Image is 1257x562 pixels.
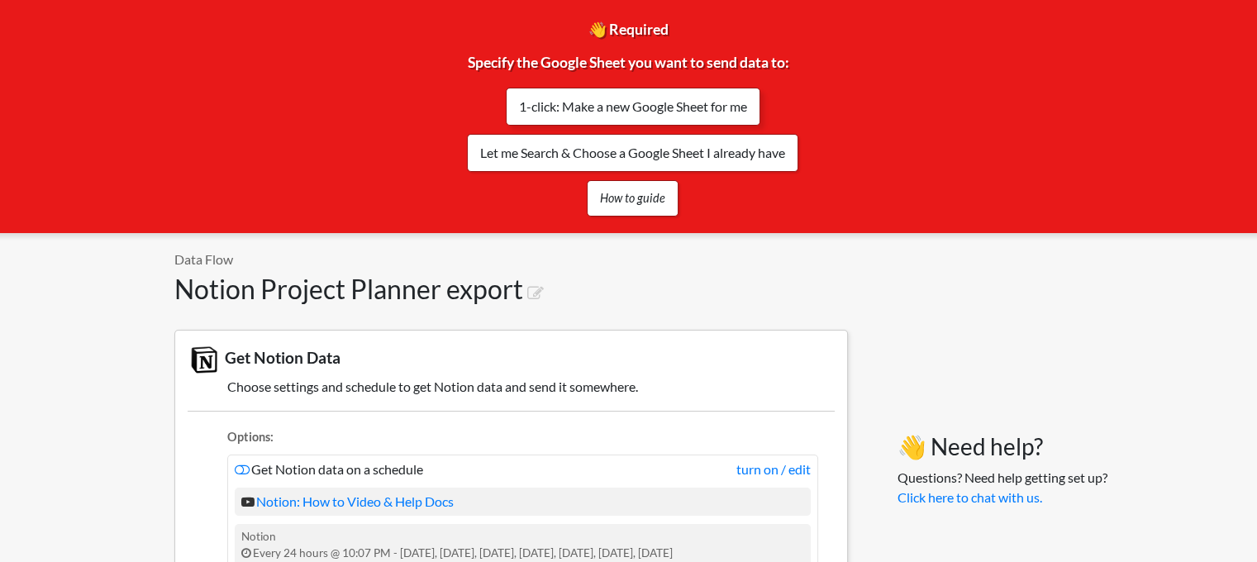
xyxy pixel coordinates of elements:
img: Notion [188,343,221,376]
span: 👋 Required Specify the Google Sheet you want to send data to: [459,21,798,156]
a: Let me Search & Choose a Google Sheet I already have [467,134,798,172]
a: Click here to chat with us. [898,489,1042,505]
iframe: Drift Widget Chat Controller [1174,479,1237,542]
a: 1-click: Make a new Google Sheet for me [506,88,760,126]
a: turn on / edit [736,460,811,479]
p: Questions? Need help getting set up? [898,468,1107,507]
h1: Notion Project Planner export [174,274,848,305]
a: How to guide [587,180,678,217]
h3: Get Notion Data [188,343,835,376]
p: Data Flow [174,250,848,269]
a: Notion: How to Video & Help Docs [241,493,454,509]
li: Options: [227,428,818,450]
h3: 👋 Need help? [898,433,1107,461]
h5: Choose settings and schedule to get Notion data and send it somewhere. [188,379,835,394]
